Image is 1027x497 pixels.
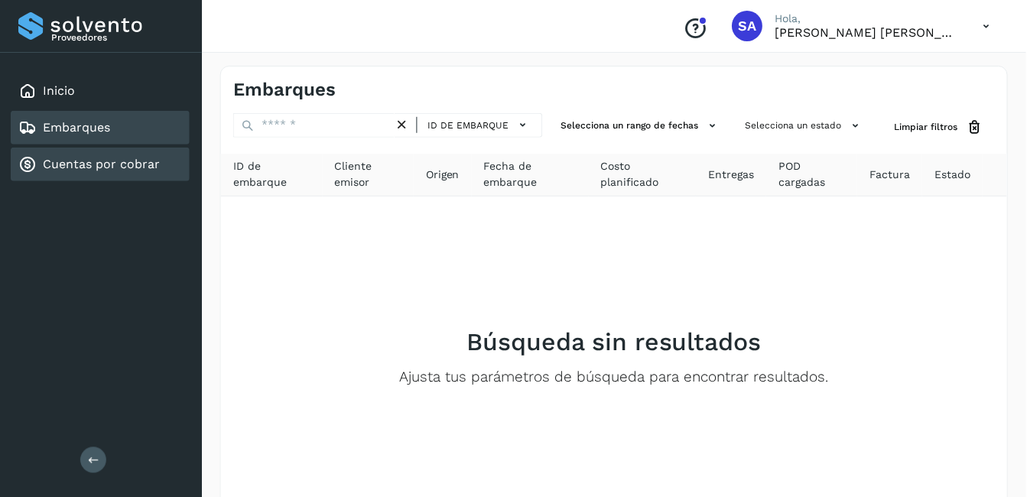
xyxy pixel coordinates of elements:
[426,167,460,183] span: Origen
[935,167,971,183] span: Estado
[43,157,160,171] a: Cuentas por cobrar
[233,158,310,190] span: ID de embarque
[775,25,959,40] p: Saul Armando Palacios Martinez
[424,114,536,136] button: ID de embarque
[779,158,846,190] span: POD cargadas
[882,113,996,141] button: Limpiar filtros
[43,83,75,98] a: Inicio
[709,167,755,183] span: Entregas
[11,148,190,181] div: Cuentas por cobrar
[870,167,911,183] span: Factura
[428,119,509,132] span: ID de embarque
[739,113,870,138] button: Selecciona un estado
[555,113,727,138] button: Selecciona un rango de fechas
[51,32,184,43] p: Proveedores
[895,120,958,134] span: Limpiar filtros
[400,369,829,387] p: Ajusta tus parámetros de búsqueda para encontrar resultados.
[11,111,190,145] div: Embarques
[467,328,762,357] h2: Búsqueda sin resultados
[43,120,110,135] a: Embarques
[11,74,190,108] div: Inicio
[484,158,577,190] span: Fecha de embarque
[775,12,959,25] p: Hola,
[335,158,401,190] span: Cliente emisor
[601,158,684,190] span: Costo planificado
[233,79,336,101] h4: Embarques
